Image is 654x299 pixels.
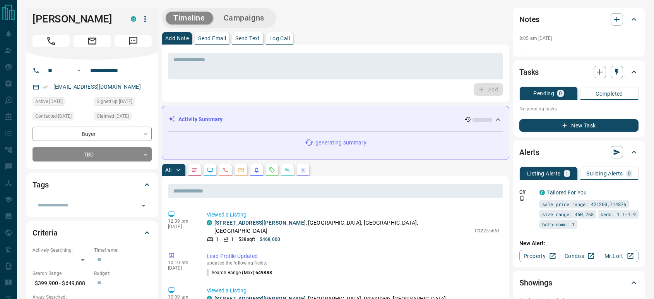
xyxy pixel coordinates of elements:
[35,98,63,105] span: Active [DATE]
[601,210,636,218] span: beds: 1.1-1.9
[542,210,594,218] span: size range: 450,768
[97,98,132,105] span: Signed up [DATE]
[596,91,623,96] p: Completed
[542,220,575,228] span: bathrooms: 1
[519,196,525,201] svg: Push Notification Only
[74,66,84,75] button: Open
[238,236,255,243] p: 538 sqft
[94,247,152,254] p: Timeframe:
[168,265,195,271] p: [DATE]
[475,227,500,234] p: C12255661
[207,220,212,225] div: condos.ca
[33,127,152,141] div: Buyer
[165,36,189,41] p: Add Note
[533,91,554,96] p: Pending
[207,269,272,276] p: Search Range (Max) :
[300,167,306,173] svg: Agent Actions
[519,66,539,78] h2: Tasks
[131,16,136,22] div: condos.ca
[33,227,58,239] h2: Criteria
[255,270,272,275] span: 649888
[33,270,90,277] p: Search Range:
[207,252,500,260] p: Lead Profile Updated
[207,167,213,173] svg: Lead Browsing Activity
[519,36,552,41] p: 8:05 am [DATE]
[53,84,141,90] a: [EMAIL_ADDRESS][DOMAIN_NAME]
[115,35,152,47] span: Message
[207,287,500,295] p: Viewed a Listing
[168,260,195,265] p: 10:10 am
[519,103,639,115] p: No pending tasks
[33,147,152,162] div: TBD
[559,250,599,262] a: Condos
[33,277,90,290] p: $399,900 - $649,888
[527,171,561,176] p: Listing Alerts
[238,167,244,173] svg: Emails
[138,200,149,211] button: Open
[559,91,562,96] p: 0
[231,236,234,243] p: 1
[94,270,152,277] p: Budget:
[547,189,587,196] a: Tailored For You
[519,239,639,247] p: New Alert:
[33,179,48,191] h2: Tags
[519,119,639,132] button: New Task
[94,97,152,108] div: Fri Aug 08 2025
[519,277,552,289] h2: Showings
[33,97,90,108] div: Fri Aug 08 2025
[586,171,623,176] p: Building Alerts
[542,200,626,208] span: sale price range: 421200,714876
[33,175,152,194] div: Tags
[519,146,539,158] h2: Alerts
[260,236,280,243] p: $468,000
[539,190,545,195] div: condos.ca
[97,112,129,120] span: Claimed [DATE]
[235,36,260,41] p: Send Text
[165,167,171,173] p: All
[33,223,152,242] div: Criteria
[168,112,503,127] div: Activity Summary
[33,35,70,47] span: Call
[33,112,90,123] div: Fri Aug 08 2025
[519,250,559,262] a: Property
[519,143,639,162] div: Alerts
[178,115,223,124] p: Activity Summary
[207,260,500,266] p: updated the following fields:
[628,171,631,176] p: 0
[198,36,226,41] p: Send Email
[599,250,639,262] a: Mr.Loft
[192,167,198,173] svg: Notes
[33,13,119,25] h1: [PERSON_NAME]
[168,218,195,224] p: 12:39 pm
[214,219,471,235] p: , [GEOGRAPHIC_DATA], [GEOGRAPHIC_DATA], [GEOGRAPHIC_DATA]
[35,112,72,120] span: Contacted [DATE]
[284,167,291,173] svg: Opportunities
[74,35,111,47] span: Email
[519,10,639,29] div: Notes
[519,273,639,292] div: Showings
[519,63,639,81] div: Tasks
[565,171,568,176] p: 1
[519,13,539,26] h2: Notes
[166,12,213,24] button: Timeline
[207,211,500,219] p: Viewed a Listing
[33,247,90,254] p: Actively Searching:
[216,12,272,24] button: Campaigns
[216,236,219,243] p: 1
[168,224,195,229] p: [DATE]
[519,189,535,196] p: Off
[214,220,306,226] a: [STREET_ADDRESS][PERSON_NAME]
[253,167,260,173] svg: Listing Alerts
[94,112,152,123] div: Fri Aug 08 2025
[269,36,290,41] p: Log Call
[43,84,48,90] svg: Email Verified
[315,139,366,147] p: generating summary
[223,167,229,173] svg: Calls
[269,167,275,173] svg: Requests
[519,43,639,52] p: .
